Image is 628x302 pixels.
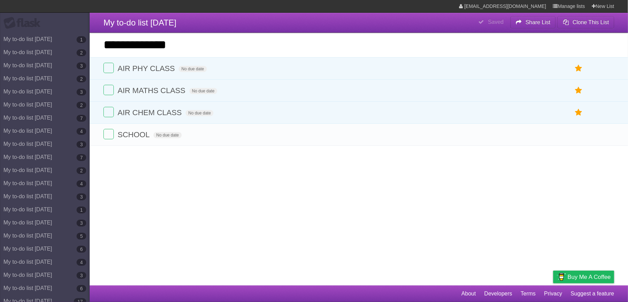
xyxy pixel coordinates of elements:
[179,66,207,72] span: No due date
[572,85,585,96] label: Star task
[572,19,609,25] b: Clone This List
[544,287,562,300] a: Privacy
[77,154,86,161] b: 7
[77,89,86,95] b: 3
[510,16,556,29] button: Share List
[118,86,187,95] span: AIR MATHS CLASS
[103,129,114,139] label: Done
[526,19,550,25] b: Share List
[77,233,86,240] b: 5
[103,85,114,95] label: Done
[153,132,181,138] span: No due date
[186,110,213,116] span: No due date
[118,108,183,117] span: AIR CHEM CLASS
[3,17,45,29] div: Flask
[461,287,476,300] a: About
[568,271,611,283] span: Buy me a coffee
[77,49,86,56] b: 2
[77,207,86,213] b: 1
[571,287,614,300] a: Suggest a feature
[77,102,86,109] b: 2
[557,271,566,283] img: Buy me a coffee
[77,180,86,187] b: 4
[77,246,86,253] b: 6
[77,75,86,82] b: 2
[118,130,151,139] span: SCHOOL
[77,128,86,135] b: 4
[103,107,114,117] label: Done
[572,129,585,140] label: Star task
[77,272,86,279] b: 3
[572,107,585,118] label: Star task
[77,259,86,266] b: 4
[557,16,614,29] button: Clone This List
[484,287,512,300] a: Developers
[77,285,86,292] b: 6
[77,141,86,148] b: 3
[103,63,114,73] label: Done
[77,62,86,69] b: 3
[189,88,217,94] span: No due date
[77,36,86,43] b: 1
[77,115,86,122] b: 7
[488,19,504,25] b: Saved
[77,193,86,200] b: 3
[572,63,585,74] label: Star task
[77,167,86,174] b: 2
[521,287,536,300] a: Terms
[118,64,177,73] span: AIR PHY CLASS
[77,220,86,226] b: 3
[103,18,177,27] span: My to-do list [DATE]
[553,271,614,283] a: Buy me a coffee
